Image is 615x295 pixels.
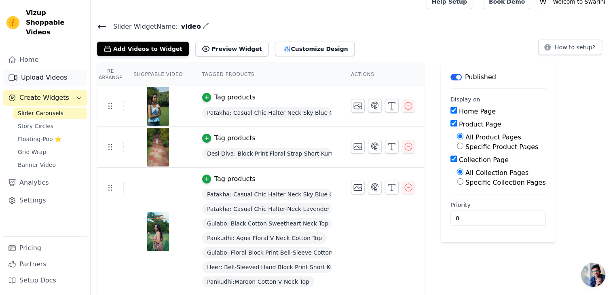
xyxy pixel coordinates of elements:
button: Change Thumbnail [351,99,365,113]
label: Specific Collection Pages [465,179,546,186]
span: Floating-Pop ⭐ [18,135,61,143]
label: Specific Product Pages [465,143,538,151]
a: How to setup? [538,45,602,53]
p: Published [465,72,496,82]
a: Open chat [581,263,605,287]
button: Tag products [202,174,256,184]
label: All Product Pages [465,133,521,141]
span: Create Widgets [19,93,69,103]
th: Tagged Products [192,63,341,86]
a: Setup Docs [3,272,87,289]
span: Pankudhi: Aqua Floral V Neck Cotton Top [202,232,327,244]
a: Story Circles [13,120,87,132]
span: Heer: Bell-Sleeved Hand Block Print Short Kurti [202,261,332,273]
img: Vizup [6,16,19,29]
a: Upload Videos [3,70,87,86]
a: Pricing [3,240,87,256]
a: Banner Video [13,159,87,171]
label: All Collection Pages [465,169,528,177]
a: Grid Wrap [13,146,87,158]
span: Gulabo: Black Cotton Sweetheart Neck Top [202,218,332,229]
span: Patakha: Casual Chic Halter Neck Sky Blue Cotton Top [202,189,332,200]
span: Grid Wrap [18,148,46,156]
span: video [178,22,201,32]
img: tn-aada3bc958ae41cc8debdfaef5cb0a5c.png [147,87,169,126]
div: Tag products [214,133,256,143]
span: Slider Carousels [18,109,63,117]
a: Settings [3,192,87,209]
span: Patakha: Casual Chic Halter-Neck Lavender Cotton Top [202,203,332,215]
img: vizup-images-e58e.jpg [147,212,169,251]
button: Create Widgets [3,90,87,106]
th: Shoppable Video [124,63,192,86]
label: Priority [450,201,546,209]
span: Gulabo: Floral Block Print Bell-Sleeve Cotton Top [202,247,332,258]
button: Add Videos to Widget [97,42,189,56]
button: Change Thumbnail [351,140,365,154]
button: Tag products [202,93,256,102]
a: Partners [3,256,87,272]
label: Product Page [459,120,501,128]
a: Home [3,52,87,68]
span: Vizup Shoppable Videos [26,8,84,37]
a: Analytics [3,175,87,191]
a: Floating-Pop ⭐ [13,133,87,145]
a: Slider Carousels [13,107,87,119]
button: How to setup? [538,40,602,55]
div: Tag products [214,174,256,184]
button: Customize Design [275,42,355,56]
div: Tag products [214,93,256,102]
button: Preview Widget [195,42,268,56]
span: Desi Diva: Block Print Floral Strap Short Kurti [202,148,332,159]
legend: Display on [450,95,480,103]
span: Banner Video [18,161,56,169]
img: tn-fa22c6ad5426477db8c894da2e64db4f.png [147,128,169,166]
label: Home Page [459,107,496,115]
th: Actions [341,63,425,86]
th: Re Arrange [97,63,124,86]
button: Change Thumbnail [351,181,365,194]
span: Patakha: Casual Chic Halter Neck Sky Blue Cotton Top [202,107,332,118]
button: Tag products [202,133,256,143]
div: Edit Name [203,21,209,32]
label: Collection Page [459,156,509,164]
span: Story Circles [18,122,53,130]
span: Pankudhi:Maroon Cotton V Neck Top [202,276,314,287]
span: Slider Widget Name: [107,22,178,32]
